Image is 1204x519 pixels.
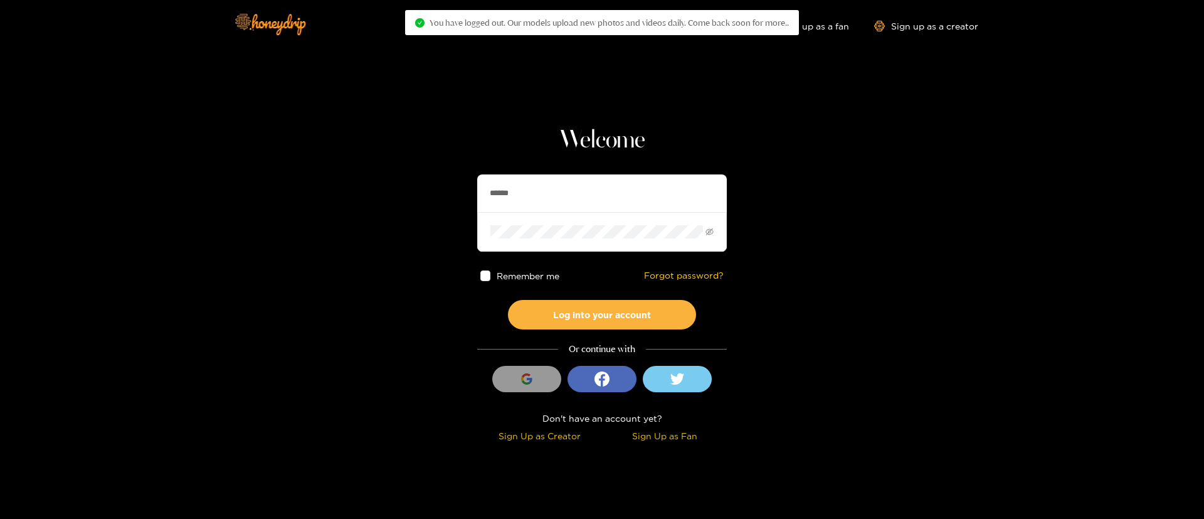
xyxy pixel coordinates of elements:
div: Don't have an account yet? [477,411,727,425]
span: You have logged out. Our models upload new photos and videos daily. Come back soon for more.. [430,18,789,28]
a: Sign up as a creator [874,21,978,31]
span: eye-invisible [705,228,714,236]
span: Remember me [497,271,560,281]
div: Sign Up as Fan [605,429,724,443]
div: Sign Up as Creator [480,429,599,443]
button: Log into your account [508,300,696,329]
span: check-circle [415,18,425,28]
h1: Welcome [477,126,727,156]
a: Sign up as a fan [763,21,849,31]
div: Or continue with [477,342,727,356]
a: Forgot password? [644,270,724,281]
